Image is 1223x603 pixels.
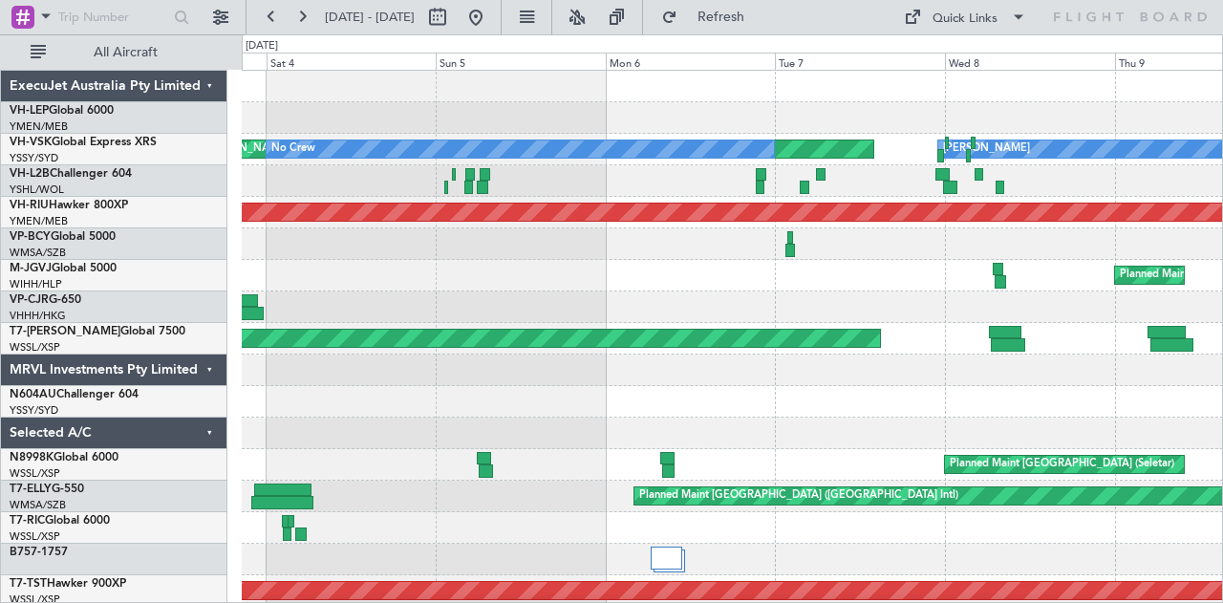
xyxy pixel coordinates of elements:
[10,183,64,197] a: YSHL/WOL
[10,547,48,558] span: B757-1
[10,277,62,291] a: WIHH/HLP
[606,53,776,70] div: Mon 6
[681,11,762,24] span: Refresh
[639,482,958,510] div: Planned Maint [GEOGRAPHIC_DATA] ([GEOGRAPHIC_DATA] Intl)
[10,294,81,306] a: VP-CJRG-650
[10,119,68,134] a: YMEN/MEB
[775,53,945,70] div: Tue 7
[10,515,110,527] a: T7-RICGlobal 6000
[10,452,118,463] a: N8998KGlobal 6000
[10,403,58,418] a: YSSY/SYD
[10,326,120,337] span: T7-[PERSON_NAME]
[10,137,157,148] a: VH-VSKGlobal Express XRS
[10,105,114,117] a: VH-LEPGlobal 6000
[10,263,52,274] span: M-JGVJ
[10,263,117,274] a: M-JGVJGlobal 5000
[267,53,437,70] div: Sat 4
[950,450,1174,479] div: Planned Maint [GEOGRAPHIC_DATA] (Seletar)
[945,53,1115,70] div: Wed 8
[21,37,207,68] button: All Aircraft
[10,389,139,400] a: N604AUChallenger 604
[10,578,47,590] span: T7-TST
[653,2,767,32] button: Refresh
[10,168,132,180] a: VH-L2BChallenger 604
[10,484,84,495] a: T7-ELLYG-550
[10,578,126,590] a: T7-TSTHawker 900XP
[10,515,45,527] span: T7-RIC
[325,9,415,26] span: [DATE] - [DATE]
[10,231,51,243] span: VP-BCY
[933,10,998,29] div: Quick Links
[58,3,168,32] input: Trip Number
[10,466,60,481] a: WSSL/XSP
[10,484,52,495] span: T7-ELLY
[10,168,50,180] span: VH-L2B
[943,135,1030,163] div: [PERSON_NAME]
[10,326,185,337] a: T7-[PERSON_NAME]Global 7500
[10,547,68,558] a: B757-1757
[10,231,116,243] a: VP-BCYGlobal 5000
[10,246,66,260] a: WMSA/SZB
[10,214,68,228] a: YMEN/MEB
[10,200,49,211] span: VH-RIU
[10,200,128,211] a: VH-RIUHawker 800XP
[436,53,606,70] div: Sun 5
[894,2,1036,32] button: Quick Links
[10,340,60,355] a: WSSL/XSP
[10,294,49,306] span: VP-CJR
[271,135,315,163] div: No Crew
[10,389,56,400] span: N604AU
[10,151,58,165] a: YSSY/SYD
[10,309,66,323] a: VHHH/HKG
[10,137,52,148] span: VH-VSK
[10,105,49,117] span: VH-LEP
[50,46,202,59] span: All Aircraft
[10,452,54,463] span: N8998K
[10,498,66,512] a: WMSA/SZB
[246,38,278,54] div: [DATE]
[10,529,60,544] a: WSSL/XSP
